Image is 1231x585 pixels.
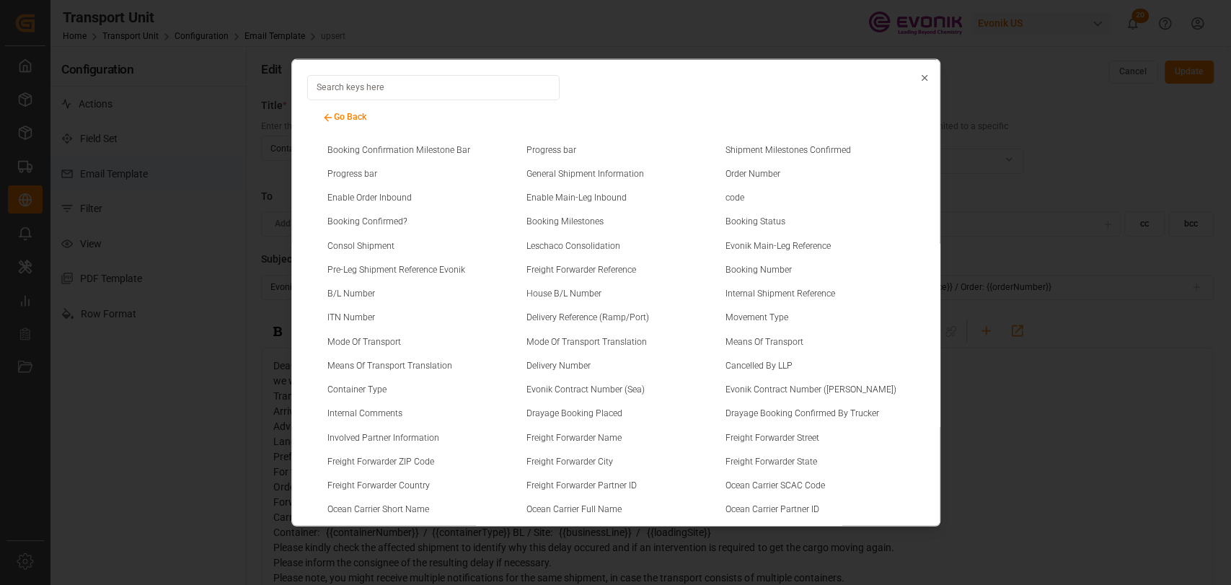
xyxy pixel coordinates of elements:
[327,385,387,394] small: Container Type
[327,457,434,465] small: Freight Forwarder ZIP Code
[526,505,622,514] small: Ocean Carrier Full Name
[725,193,744,202] small: code
[526,481,637,490] small: Freight Forwarder Partner ID
[725,433,819,441] small: Freight Forwarder Street
[327,265,465,273] small: Pre-Leg Shipment Reference Evonik
[327,313,375,322] small: ITN Number
[725,169,780,177] small: Order Number
[526,169,644,177] small: General Shipment Information
[725,241,831,250] small: Evonik Main-Leg Reference
[725,481,825,490] small: Ocean Carrier SCAC Code
[526,265,636,273] small: Freight Forwarder Reference
[725,265,792,273] small: Booking Number
[725,289,835,298] small: Internal Shipment Reference
[327,433,439,441] small: Involved Partner Information
[725,409,879,418] small: Drayage Booking Confirmed By Trucker
[526,145,576,154] small: Progress bar
[526,361,591,369] small: Delivery Number
[327,337,401,346] small: Mode Of Transport
[725,385,896,394] small: Evonik Contract Number ([PERSON_NAME])
[526,385,645,394] small: Evonik Contract Number (Sea)
[307,74,560,100] input: Search keys here
[327,505,429,514] small: Ocean Carrier Short Name
[327,409,402,418] small: Internal Comments
[526,433,622,441] small: Freight Forwarder Name
[327,361,452,369] small: Means Of Transport Translation
[725,313,788,322] small: Movement Type
[327,169,377,177] small: Progress bar
[327,145,470,154] small: Booking Confirmation Milestone Bar
[327,217,407,226] small: Booking Confirmed?
[526,241,620,250] small: Leschaco Consolidation
[327,481,430,490] small: Freight Forwarder Country
[327,289,375,298] small: B/L Number
[526,457,613,465] small: Freight Forwarder City
[725,505,819,514] small: Ocean Carrier Partner ID
[526,337,647,346] small: Mode Of Transport Translation
[526,193,627,202] small: Enable Main-Leg Inbound
[725,217,785,226] small: Booking Status
[725,337,803,346] small: Means Of Transport
[526,313,649,322] small: Delivery Reference (Ramp/Port)
[526,409,622,418] small: Drayage Booking Placed
[526,289,601,298] small: House B/L Number
[327,241,394,250] small: Consol Shipment
[725,361,793,369] small: Cancelled By LLP
[327,193,412,202] small: Enable Order Inbound
[725,145,851,154] small: Shipment Milestones Confirmed
[307,105,381,130] button: Go Back
[526,217,604,226] small: Booking Milestones
[725,457,817,465] small: Freight Forwarder State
